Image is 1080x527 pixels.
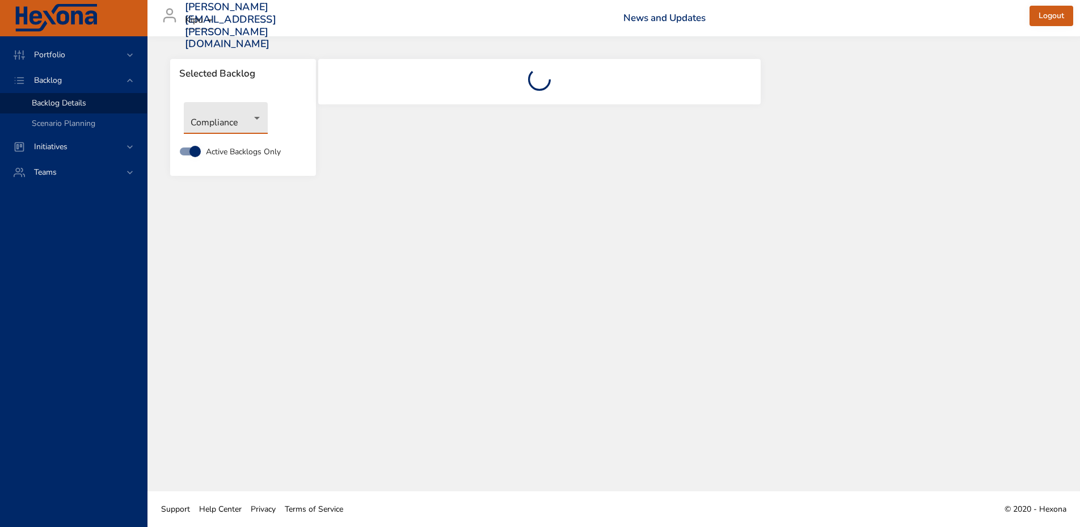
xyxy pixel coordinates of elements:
[246,496,280,522] a: Privacy
[25,167,66,178] span: Teams
[179,68,307,79] span: Selected Backlog
[185,1,276,50] h3: [PERSON_NAME][EMAIL_ADDRESS][PERSON_NAME][DOMAIN_NAME]
[184,102,268,134] div: Compliance
[25,49,74,60] span: Portfolio
[25,141,77,152] span: Initiatives
[199,504,242,515] span: Help Center
[161,504,190,515] span: Support
[206,146,281,158] span: Active Backlogs Only
[1030,6,1073,27] button: Logout
[285,504,343,515] span: Terms of Service
[32,98,86,108] span: Backlog Details
[32,118,95,129] span: Scenario Planning
[185,11,217,29] div: Kipu
[1005,504,1066,515] span: © 2020 - Hexona
[157,496,195,522] a: Support
[623,11,706,24] a: News and Updates
[1039,9,1064,23] span: Logout
[280,496,348,522] a: Terms of Service
[195,496,246,522] a: Help Center
[25,75,71,86] span: Backlog
[14,4,99,32] img: Hexona
[251,504,276,515] span: Privacy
